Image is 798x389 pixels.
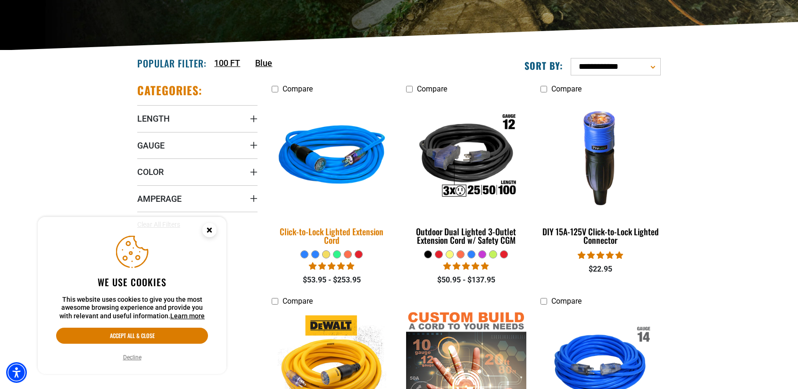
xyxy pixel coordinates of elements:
div: $53.95 - $253.95 [272,274,392,286]
a: This website uses cookies to give you the most awesome browsing experience and provide you with r... [170,312,205,320]
span: Compare [551,297,582,306]
a: 100 FT [214,57,240,69]
p: This website uses cookies to give you the most awesome browsing experience and provide you with r... [56,296,208,321]
a: blue Click-to-Lock Lighted Extension Cord [272,98,392,250]
aside: Cookie Consent [38,217,226,374]
span: Gauge [137,140,165,151]
div: Click-to-Lock Lighted Extension Cord [272,227,392,244]
h2: We use cookies [56,276,208,288]
summary: Amperage [137,185,258,212]
summary: Length [137,105,258,132]
img: blue [266,97,398,217]
span: Amperage [137,193,182,204]
span: Color [137,166,164,177]
div: $50.95 - $137.95 [406,274,526,286]
div: $22.95 [540,264,661,275]
a: Outdoor Dual Lighted 3-Outlet Extension Cord w/ Safety CGM Outdoor Dual Lighted 3-Outlet Extensio... [406,98,526,250]
summary: Color [137,158,258,185]
span: 4.84 stars [578,251,623,260]
span: 4.80 stars [443,262,489,271]
img: Outdoor Dual Lighted 3-Outlet Extension Cord w/ Safety CGM [407,103,525,211]
h2: Categories: [137,83,202,98]
span: Compare [283,297,313,306]
img: DIY 15A-125V Click-to-Lock Lighted Connector [541,103,660,211]
summary: Gauge [137,132,258,158]
span: Compare [551,84,582,93]
span: Compare [283,84,313,93]
div: Accessibility Menu [6,362,27,383]
h2: Popular Filter: [137,57,207,69]
span: Compare [417,84,447,93]
button: Close this option [192,217,226,246]
button: Decline [120,353,144,362]
div: DIY 15A-125V Click-to-Lock Lighted Connector [540,227,661,244]
a: Blue [255,57,272,69]
span: 4.87 stars [309,262,354,271]
label: Sort by: [524,59,563,72]
div: Outdoor Dual Lighted 3-Outlet Extension Cord w/ Safety CGM [406,227,526,244]
a: DIY 15A-125V Click-to-Lock Lighted Connector DIY 15A-125V Click-to-Lock Lighted Connector [540,98,661,250]
span: Length [137,113,170,124]
button: Accept all & close [56,328,208,344]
